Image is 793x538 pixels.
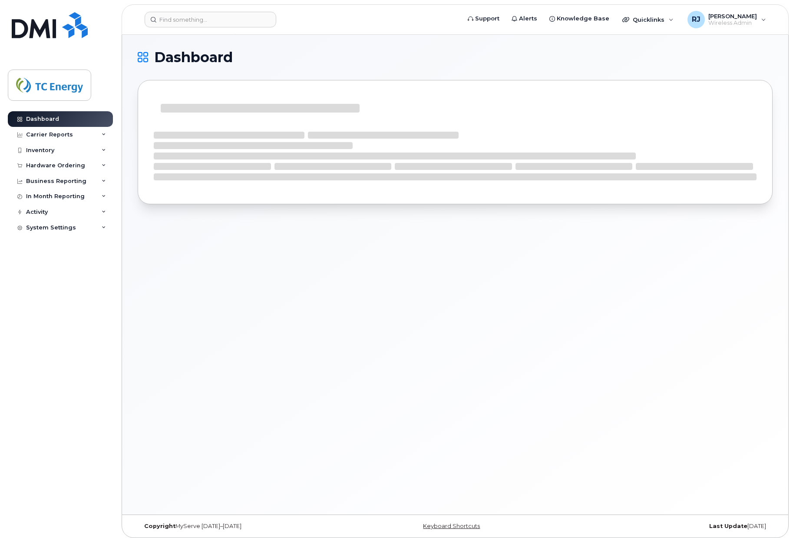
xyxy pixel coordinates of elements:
[423,523,480,529] a: Keyboard Shortcuts
[154,51,233,64] span: Dashboard
[709,523,747,529] strong: Last Update
[144,523,175,529] strong: Copyright
[138,523,349,530] div: MyServe [DATE]–[DATE]
[561,523,773,530] div: [DATE]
